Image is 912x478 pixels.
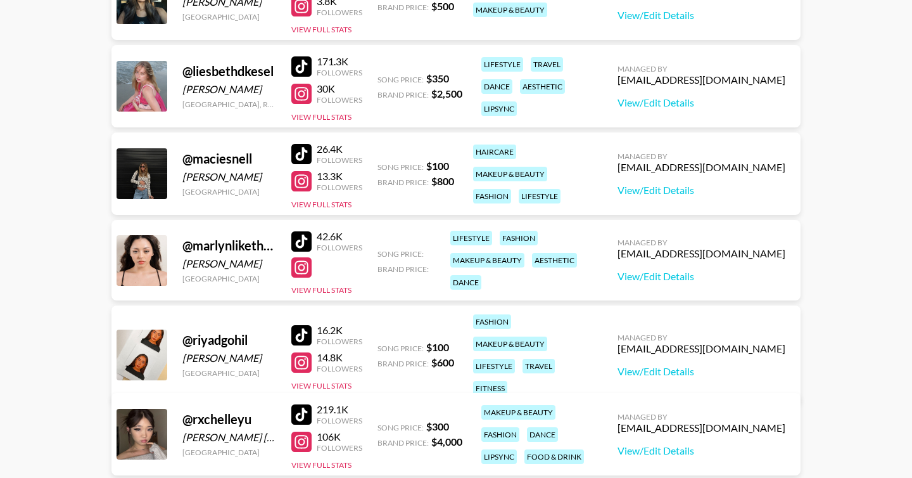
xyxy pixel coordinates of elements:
strong: $ 4,000 [431,436,462,448]
div: aesthetic [532,253,577,268]
div: food & drink [524,449,584,464]
strong: $ 100 [426,341,449,353]
div: 42.6K [317,230,362,243]
div: 16.2K [317,324,362,337]
strong: $ 600 [431,356,454,368]
div: fashion [500,231,538,245]
div: @ riyadgohil [182,332,276,348]
button: View Full Stats [291,200,351,209]
div: [GEOGRAPHIC_DATA] [182,368,276,378]
button: View Full Stats [291,25,351,34]
div: fitness [473,381,507,396]
div: [PERSON_NAME] [182,171,276,183]
div: @ rxchelleyu [182,411,276,427]
strong: $ 350 [426,72,449,84]
div: haircare [473,145,516,159]
div: Followers [317,8,362,17]
div: lipsync [481,449,517,464]
span: Brand Price: [377,438,429,448]
div: [EMAIL_ADDRESS][DOMAIN_NAME] [617,247,785,260]
div: [EMAIL_ADDRESS][DOMAIN_NAME] [617,342,785,355]
div: 219.1K [317,403,362,416]
div: Followers [317,68,362,77]
a: View/Edit Details [617,184,785,197]
div: [GEOGRAPHIC_DATA] [182,12,276,22]
div: Managed By [617,64,785,74]
div: [GEOGRAPHIC_DATA], Republic of [182,100,276,109]
div: Managed By [617,152,785,161]
div: [EMAIL_ADDRESS][DOMAIN_NAME] [617,422,785,434]
div: [PERSON_NAME] [182,257,276,270]
a: View/Edit Details [617,9,785,22]
span: Brand Price: [377,90,429,100]
div: [PERSON_NAME] [182,83,276,96]
div: fashion [481,427,519,442]
div: lifestyle [519,189,560,203]
div: travel [531,57,563,72]
div: [GEOGRAPHIC_DATA] [182,448,276,457]
button: View Full Stats [291,460,351,470]
div: [EMAIL_ADDRESS][DOMAIN_NAME] [617,74,785,86]
strong: $ 100 [426,160,449,172]
div: makeup & beauty [481,405,555,420]
div: Followers [317,243,362,252]
span: Song Price: [377,423,424,432]
div: makeup & beauty [450,253,524,268]
span: Brand Price: [377,3,429,12]
div: Managed By [617,333,785,342]
div: [EMAIL_ADDRESS][DOMAIN_NAME] [617,161,785,174]
div: fashion [473,189,511,203]
div: 171.3K [317,55,362,68]
div: dance [450,275,481,290]
div: makeup & beauty [473,167,547,181]
strong: $ 800 [431,175,454,187]
div: 106K [317,430,362,443]
div: fashion [473,314,511,329]
span: Brand Price: [377,264,429,274]
div: lifestyle [450,231,492,245]
div: [GEOGRAPHIC_DATA] [182,274,276,283]
span: Brand Price: [377,178,429,187]
div: Managed By [617,412,785,422]
span: Brand Price: [377,359,429,368]
div: dance [481,79,512,94]
div: @ maciesnell [182,151,276,167]
div: travel [522,359,555,373]
button: View Full Stats [291,285,351,295]
span: Song Price: [377,249,424,259]
div: lifestyle [481,57,523,72]
div: 13.3K [317,170,362,183]
div: dance [527,427,558,442]
div: lifestyle [473,359,515,373]
div: aesthetic [520,79,565,94]
div: lipsync [481,101,517,116]
div: [PERSON_NAME] [PERSON_NAME] [182,431,276,444]
div: Managed By [617,238,785,247]
strong: $ 2,500 [431,87,462,100]
div: 14.8K [317,351,362,364]
strong: $ 300 [426,420,449,432]
div: Followers [317,364,362,373]
a: View/Edit Details [617,365,785,378]
div: Followers [317,183,362,192]
span: Song Price: [377,344,424,353]
div: 30K [317,82,362,95]
a: View/Edit Details [617,444,785,457]
div: [PERSON_NAME] [182,352,276,365]
div: Followers [317,95,362,105]
div: [GEOGRAPHIC_DATA] [182,187,276,197]
div: @ liesbethdkesel [182,63,276,79]
div: makeup & beauty [473,337,547,351]
div: makeup & beauty [473,3,547,17]
button: View Full Stats [291,112,351,122]
div: Followers [317,337,362,346]
a: View/Edit Details [617,96,785,109]
span: Song Price: [377,162,424,172]
div: Followers [317,416,362,425]
div: Followers [317,155,362,165]
div: 26.4K [317,143,362,155]
a: View/Edit Details [617,270,785,283]
div: Followers [317,443,362,453]
div: @ marlynlikethefish [182,238,276,254]
button: View Full Stats [291,381,351,391]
